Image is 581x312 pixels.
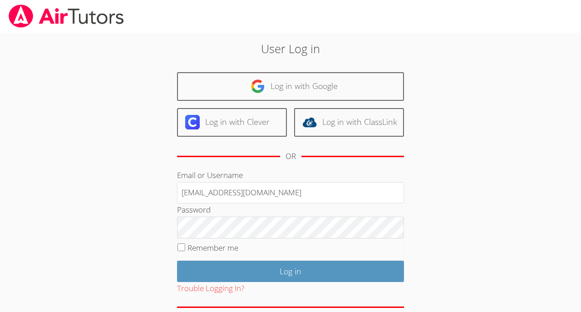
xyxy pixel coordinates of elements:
[251,79,265,94] img: google-logo-50288ca7cdecda66e5e0955fdab243c47b7ad437acaf1139b6f446037453330a.svg
[187,243,238,253] label: Remember me
[177,204,211,215] label: Password
[8,5,125,28] img: airtutors_banner-c4298cdbf04f3fff15de1276eac7730deb9818008684d7c2e4769d2f7ddbe033.png
[177,261,404,282] input: Log in
[294,108,404,137] a: Log in with ClassLink
[286,150,296,163] div: OR
[177,282,244,295] button: Trouble Logging In?
[177,170,243,180] label: Email or Username
[133,40,447,57] h2: User Log in
[302,115,317,129] img: classlink-logo-d6bb404cc1216ec64c9a2012d9dc4662098be43eaf13dc465df04b49fa7ab582.svg
[185,115,200,129] img: clever-logo-6eab21bc6e7a338710f1a6ff85c0baf02591cd810cc4098c63d3a4b26e2feb20.svg
[177,108,287,137] a: Log in with Clever
[177,72,404,101] a: Log in with Google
